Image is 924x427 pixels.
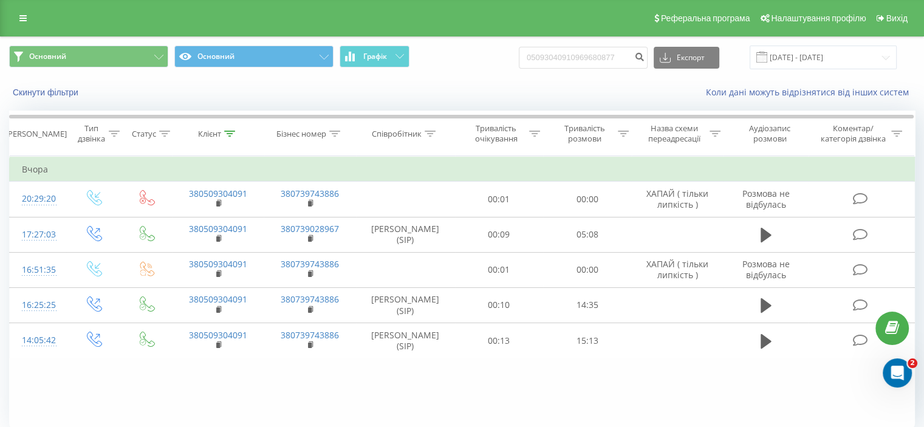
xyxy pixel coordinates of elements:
span: Вихід [886,13,908,23]
input: Пошук за номером [519,47,648,69]
td: [PERSON_NAME] (SIP) [356,287,455,323]
div: 16:51:35 [22,258,54,282]
td: 00:01 [455,182,543,217]
a: 380509304091 [189,329,247,341]
td: ХАПАЙ ( тільки липкість ) [631,252,723,287]
button: Скинути фільтри [9,87,84,98]
button: Графік [340,46,409,67]
td: [PERSON_NAME] (SIP) [356,323,455,358]
div: Співробітник [372,129,422,139]
iframe: Intercom live chat [883,358,912,388]
div: Бізнес номер [276,129,326,139]
td: Вчора [10,157,915,182]
div: Тривалість очікування [466,123,527,144]
span: Налаштування профілю [771,13,866,23]
a: 380509304091 [189,223,247,234]
td: 14:35 [543,287,631,323]
td: ХАПАЙ ( тільки липкість ) [631,182,723,217]
span: Розмова не відбулась [742,258,790,281]
span: Розмова не відбулась [742,188,790,210]
span: Основний [29,52,66,61]
td: 00:09 [455,217,543,252]
div: 20:29:20 [22,187,54,211]
button: Основний [174,46,334,67]
div: 16:25:25 [22,293,54,317]
a: 380509304091 [189,188,247,199]
td: 00:10 [455,287,543,323]
div: Статус [132,129,156,139]
span: 2 [908,358,917,368]
a: 380739743886 [281,188,339,199]
a: 380739028967 [281,223,339,234]
td: [PERSON_NAME] (SIP) [356,217,455,252]
div: [PERSON_NAME] [5,129,67,139]
td: 00:00 [543,182,631,217]
div: 17:27:03 [22,223,54,247]
div: Тип дзвінка [77,123,105,144]
div: Тривалість розмови [554,123,615,144]
a: 380739743886 [281,293,339,305]
span: Графік [363,52,387,61]
div: Аудіозапис розмови [734,123,806,144]
a: 380739743886 [281,329,339,341]
div: Назва схеми переадресації [643,123,707,144]
button: Основний [9,46,168,67]
a: 380739743886 [281,258,339,270]
div: Коментар/категорія дзвінка [817,123,888,144]
button: Експорт [654,47,719,69]
a: 380509304091 [189,293,247,305]
td: 15:13 [543,323,631,358]
span: Реферальна програма [661,13,750,23]
td: 00:13 [455,323,543,358]
td: 00:01 [455,252,543,287]
td: 05:08 [543,217,631,252]
td: 00:00 [543,252,631,287]
div: 14:05:42 [22,329,54,352]
div: Клієнт [198,129,221,139]
a: Коли дані можуть відрізнятися вiд інших систем [706,86,915,98]
a: 380509304091 [189,258,247,270]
